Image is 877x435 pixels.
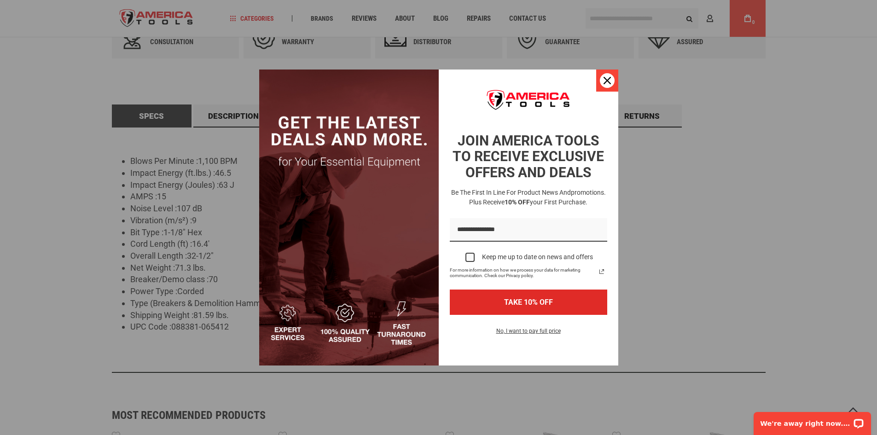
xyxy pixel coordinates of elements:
strong: JOIN AMERICA TOOLS TO RECEIVE EXCLUSIVE OFFERS AND DEALS [453,133,604,180]
strong: 10% OFF [505,198,530,206]
input: Email field [450,218,607,242]
span: For more information on how we process your data for marketing communication. Check our Privacy p... [450,267,596,278]
svg: close icon [604,77,611,84]
iframe: LiveChat chat widget [748,406,877,435]
a: Read our Privacy Policy [596,266,607,277]
svg: link icon [596,266,607,277]
h3: Be the first in line for product news and [448,188,609,207]
div: Keep me up to date on news and offers [482,253,593,261]
button: No, I want to pay full price [489,326,568,342]
button: TAKE 10% OFF [450,290,607,315]
button: Close [596,70,618,92]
